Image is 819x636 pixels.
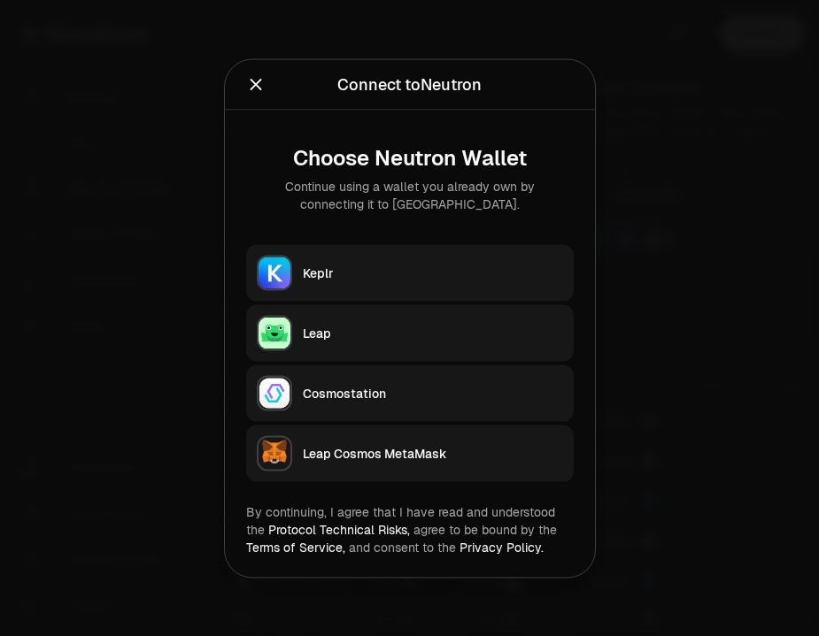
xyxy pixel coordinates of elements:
a: Protocol Technical Risks, [268,521,410,537]
a: Terms of Service, [246,539,345,555]
div: By continuing, I agree that I have read and understood the agree to be bound by the and consent t... [246,502,574,556]
div: Choose Neutron Wallet [260,145,560,170]
div: Leap [303,324,563,341]
button: Close [246,72,266,96]
button: Leap Cosmos MetaMaskLeap Cosmos MetaMask [246,425,574,481]
button: KeplrKeplr [246,244,574,301]
a: Privacy Policy. [460,539,544,555]
div: Continue using a wallet you already own by connecting it to [GEOGRAPHIC_DATA]. [260,177,560,212]
div: Keplr [303,264,563,281]
div: Leap Cosmos MetaMask [303,444,563,462]
img: Leap [259,317,290,349]
button: LeapLeap [246,304,574,361]
button: CosmostationCosmostation [246,364,574,421]
img: Leap Cosmos MetaMask [259,437,290,469]
img: Keplr [259,257,290,288]
div: Connect to Neutron [337,72,482,96]
img: Cosmostation [259,377,290,409]
div: Cosmostation [303,384,563,402]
